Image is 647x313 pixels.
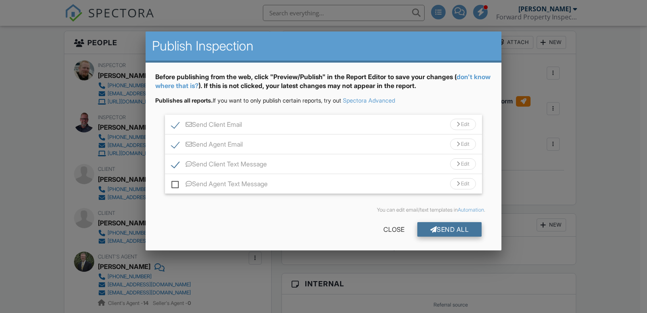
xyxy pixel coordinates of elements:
[171,141,243,151] label: Send Agent Email
[171,121,242,131] label: Send Client Email
[155,72,492,97] div: Before publishing from the web, click "Preview/Publish" in the Report Editor to save your changes...
[171,160,267,170] label: Send Client Text Message
[450,158,476,170] div: Edit
[155,97,213,104] strong: Publishes all reports.
[450,139,476,150] div: Edit
[450,119,476,130] div: Edit
[171,180,268,190] label: Send Agent Text Message
[152,38,495,54] h2: Publish Inspection
[417,222,482,237] div: Send All
[370,222,417,237] div: Close
[162,207,485,213] div: You can edit email/text templates in .
[155,73,491,90] a: don't know where that is?
[450,178,476,189] div: Edit
[343,97,395,104] a: Spectora Advanced
[155,97,341,104] span: If you want to only publish certain reports, try out
[458,207,484,213] a: Automation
